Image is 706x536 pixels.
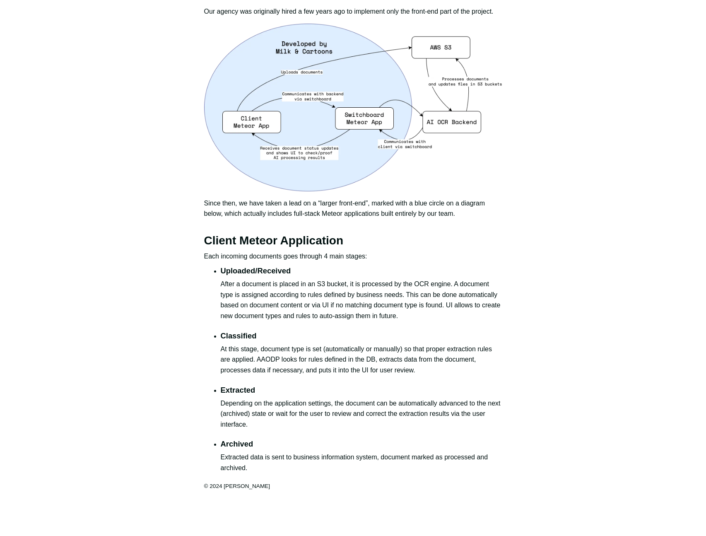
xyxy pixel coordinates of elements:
img: The diagram represents the main sections of the app and Milk & Cartoons role in developing these ... [204,24,502,191]
h4: Extracted [221,386,502,395]
h4: Classified [221,331,502,340]
p: Depending on the application settings, the document can be automatically advanced to the next (ar... [221,398,502,430]
p: Our agency was originally hired a few years ago to implement only the front-end part of the project. [204,6,502,17]
p: Each incoming documents goes through 4 main stages: [204,251,502,262]
p: Extracted data is sent to business information system, document marked as processed and archived. [221,452,502,473]
h4: Archived [221,439,502,449]
p: At this stage, document type is set (automatically or manually) so that proper extraction rules a... [221,344,502,376]
p: Since then, we have taken a lead on a “larger front-end”, marked with a blue circle on a diagram ... [204,198,502,219]
h2: Client Meteor Application [204,234,502,248]
p: © 2024 [PERSON_NAME] [204,482,502,491]
p: After a document is placed in an S3 bucket, it is processed by the OCR engine. A document type is... [221,279,502,321]
h4: Uploaded/Received [221,266,502,275]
